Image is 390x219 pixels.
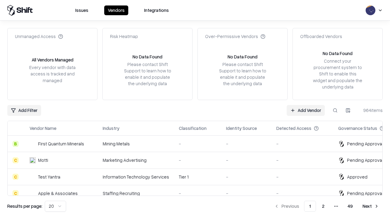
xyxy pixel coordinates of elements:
div: Pending Approval [347,157,383,163]
div: C [12,174,19,180]
div: - [226,174,267,180]
div: Apple & Associates [38,190,78,196]
button: 2 [317,201,329,212]
div: Test Yantra [38,174,60,180]
img: Apple & Associates [30,190,36,196]
button: Vendors [104,5,128,15]
img: Motti [30,157,36,163]
div: All Vendors Managed [32,57,73,63]
img: Test Yantra [30,174,36,180]
div: Detected Access [276,125,311,131]
div: Connect your procurement system to Shift to enable this widget and populate the underlying data [312,58,363,90]
div: Risk Heatmap [110,33,138,40]
nav: pagination [271,201,383,212]
div: Identity Source [226,125,257,131]
div: Staffing Recruiting [103,190,169,196]
div: Offboarded Vendors [300,33,342,40]
div: Unmanaged Access [15,33,63,40]
div: Classification [179,125,207,131]
div: - [179,141,216,147]
div: - [226,190,267,196]
div: B [12,141,19,147]
button: Integrations [140,5,172,15]
div: Marketing Advertising [103,157,169,163]
div: - [226,141,267,147]
div: First Quantum Minerals [38,141,84,147]
button: Add Filter [7,105,41,116]
div: Vendor Name [30,125,56,131]
div: Mining Metals [103,141,169,147]
div: Please contact Shift Support to learn how to enable it and populate the underlying data [217,61,268,87]
div: Motti [38,157,48,163]
div: - [276,141,328,147]
div: C [12,157,19,163]
div: Pending Approval [347,190,383,196]
div: Please contact Shift Support to learn how to enable it and populate the underlying data [122,61,173,87]
button: 1 [304,201,316,212]
button: 49 [343,201,358,212]
div: - [226,157,267,163]
div: - [179,157,216,163]
div: No Data Found [133,54,162,60]
div: Tier 1 [179,174,216,180]
div: Information Technology Services [103,174,169,180]
div: - [276,174,328,180]
div: No Data Found [323,50,353,57]
div: 964 items [358,107,383,113]
div: Approved [347,174,367,180]
div: - [179,190,216,196]
button: Issues [72,5,92,15]
p: Results per page: [7,203,42,209]
img: First Quantum Minerals [30,141,36,147]
div: Pending Approval [347,141,383,147]
div: No Data Found [228,54,257,60]
div: Industry [103,125,119,131]
div: Governance Status [338,125,377,131]
div: Over-Permissive Vendors [205,33,265,40]
div: C [12,190,19,196]
button: Next [359,201,383,212]
div: - [276,157,328,163]
a: Add Vendor [287,105,325,116]
div: - [276,190,328,196]
div: Every vendor with data access is tracked and managed [27,64,78,83]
